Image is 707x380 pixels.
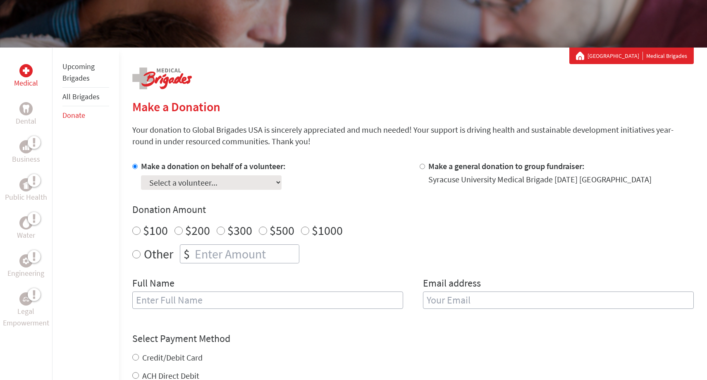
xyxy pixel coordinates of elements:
p: Public Health [5,191,47,203]
a: All Brigades [62,92,100,101]
img: Public Health [23,181,29,189]
label: $300 [227,222,252,238]
img: Engineering [23,258,29,264]
label: Email address [423,277,481,292]
div: $ [180,245,193,263]
input: Enter Amount [193,245,299,263]
p: Your donation to Global Brigades USA is sincerely appreciated and much needed! Your support is dr... [132,124,694,147]
img: Dental [23,105,29,112]
a: WaterWater [17,216,35,241]
p: Water [17,229,35,241]
div: Dental [19,102,33,115]
h2: Make a Donation [132,99,694,114]
a: EngineeringEngineering [7,254,44,279]
img: Legal Empowerment [23,296,29,301]
a: Upcoming Brigades [62,62,95,83]
a: Legal EmpowermentLegal Empowerment [2,292,50,329]
p: Medical [14,77,38,89]
div: Business [19,140,33,153]
input: Your Email [423,292,694,309]
a: Public HealthPublic Health [5,178,47,203]
a: [GEOGRAPHIC_DATA] [588,52,643,60]
label: Make a general donation to group fundraiser: [428,161,585,171]
h4: Donation Amount [132,203,694,216]
label: $500 [270,222,294,238]
p: Dental [16,115,36,127]
li: Upcoming Brigades [62,57,109,88]
p: Legal Empowerment [2,306,50,329]
img: Water [23,218,29,227]
div: Medical [19,64,33,77]
a: DentalDental [16,102,36,127]
div: Medical Brigades [576,52,687,60]
label: Credit/Debit Card [142,352,203,363]
label: $100 [143,222,168,238]
div: Engineering [19,254,33,268]
img: logo-medical.png [132,67,192,89]
p: Engineering [7,268,44,279]
li: All Brigades [62,88,109,106]
a: Donate [62,110,85,120]
a: BusinessBusiness [12,140,40,165]
label: Make a donation on behalf of a volunteer: [141,161,286,171]
div: Legal Empowerment [19,292,33,306]
li: Donate [62,106,109,124]
img: Business [23,143,29,150]
h4: Select Payment Method [132,332,694,345]
img: Medical [23,67,29,74]
a: MedicalMedical [14,64,38,89]
label: $200 [185,222,210,238]
label: Full Name [132,277,174,292]
div: Water [19,216,33,229]
p: Business [12,153,40,165]
label: $1000 [312,222,343,238]
div: Public Health [19,178,33,191]
input: Enter Full Name [132,292,403,309]
label: Other [144,244,173,263]
div: Syracuse University Medical Brigade [DATE] [GEOGRAPHIC_DATA] [428,174,652,185]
